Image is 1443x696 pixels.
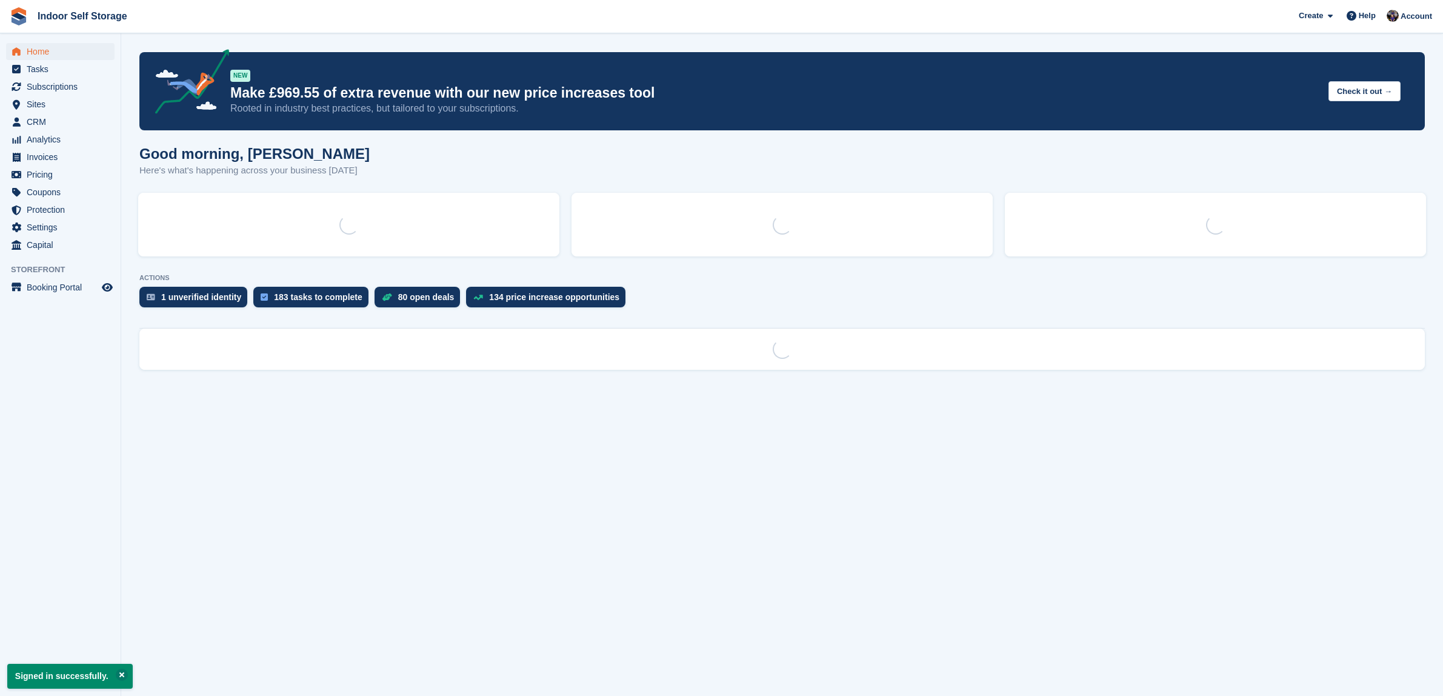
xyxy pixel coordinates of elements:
a: 134 price increase opportunities [466,287,632,313]
a: Preview store [100,280,115,295]
p: ACTIONS [139,274,1425,282]
img: deal-1b604bf984904fb50ccaf53a9ad4b4a5d6e5aea283cecdc64d6e3604feb123c2.svg [382,293,392,301]
div: 134 price increase opportunities [489,292,619,302]
span: Booking Portal [27,279,99,296]
button: Check it out → [1328,81,1401,101]
span: Invoices [27,149,99,166]
p: Signed in successfully. [7,664,133,689]
span: Coupons [27,184,99,201]
a: menu [6,43,115,60]
a: 80 open deals [375,287,467,313]
div: 80 open deals [398,292,455,302]
span: CRM [27,113,99,130]
div: 183 tasks to complete [274,292,362,302]
a: menu [6,236,115,253]
a: menu [6,149,115,166]
span: Subscriptions [27,78,99,95]
span: Analytics [27,131,99,148]
div: NEW [230,70,250,82]
img: price_increase_opportunities-93ffe204e8149a01c8c9dc8f82e8f89637d9d84a8eef4429ea346261dce0b2c0.svg [473,295,483,300]
img: stora-icon-8386f47178a22dfd0bd8f6a31ec36ba5ce8667c1dd55bd0f319d3a0aa187defe.svg [10,7,28,25]
a: menu [6,279,115,296]
span: Storefront [11,264,121,276]
a: menu [6,184,115,201]
img: price-adjustments-announcement-icon-8257ccfd72463d97f412b2fc003d46551f7dbcb40ab6d574587a9cd5c0d94... [145,49,230,118]
a: 1 unverified identity [139,287,253,313]
p: Make £969.55 of extra revenue with our new price increases tool [230,84,1319,102]
div: 1 unverified identity [161,292,241,302]
span: Create [1299,10,1323,22]
span: Help [1359,10,1376,22]
p: Here's what's happening across your business [DATE] [139,164,370,178]
span: Pricing [27,166,99,183]
a: menu [6,61,115,78]
a: menu [6,131,115,148]
span: Sites [27,96,99,113]
a: menu [6,201,115,218]
img: verify_identity-adf6edd0f0f0b5bbfe63781bf79b02c33cf7c696d77639b501bdc392416b5a36.svg [147,293,155,301]
a: menu [6,219,115,236]
h1: Good morning, [PERSON_NAME] [139,146,370,162]
a: menu [6,113,115,130]
a: 183 tasks to complete [253,287,375,313]
span: Home [27,43,99,60]
span: Account [1401,10,1432,22]
a: menu [6,166,115,183]
p: Rooted in industry best practices, but tailored to your subscriptions. [230,102,1319,115]
a: menu [6,96,115,113]
a: Indoor Self Storage [33,6,132,26]
span: Settings [27,219,99,236]
span: Tasks [27,61,99,78]
a: menu [6,78,115,95]
img: task-75834270c22a3079a89374b754ae025e5fb1db73e45f91037f5363f120a921f8.svg [261,293,268,301]
span: Capital [27,236,99,253]
img: Sandra Pomeroy [1387,10,1399,22]
span: Protection [27,201,99,218]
